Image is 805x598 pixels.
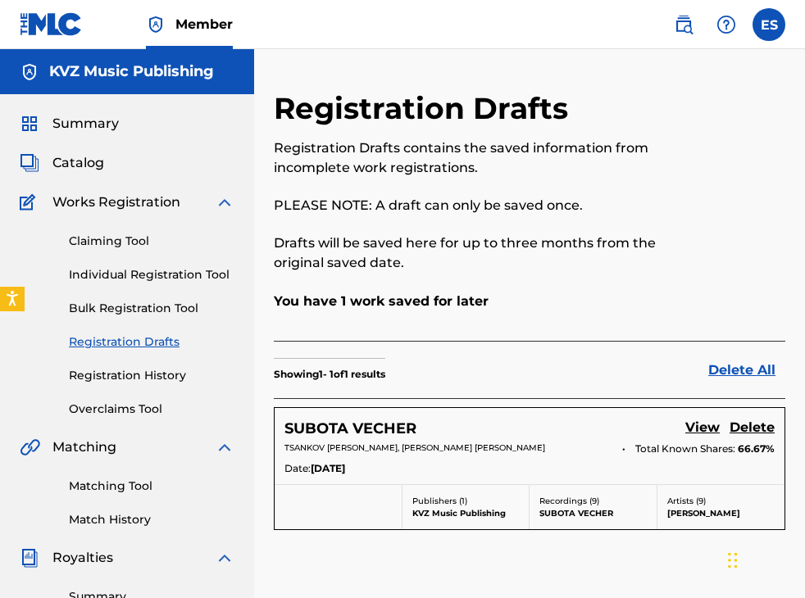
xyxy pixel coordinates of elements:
p: Drafts will be saved here for up to three months from the original saved date. [274,233,667,273]
h5: KVZ Music Publishing [49,62,214,81]
p: Publishers ( 1 ) [412,495,520,507]
img: Catalog [20,153,39,173]
a: Match History [69,511,234,528]
img: help [716,15,736,34]
span: Matching [52,437,116,457]
p: Registration Drafts contains the saved information from incomplete work registrations. [274,138,667,178]
img: expand [215,437,234,457]
span: Summary [52,114,119,134]
a: Registration Drafts [69,333,234,351]
iframe: Chat Widget [723,519,805,598]
span: Total Known Shares: [635,442,738,456]
img: expand [215,548,234,568]
a: Overclaims Tool [69,401,234,418]
img: Matching [20,437,40,457]
span: [DATE] [311,461,345,476]
span: 66.67 % [738,442,775,456]
p: [PERSON_NAME] [667,507,775,519]
span: Date: [284,461,311,476]
span: Catalog [52,153,104,173]
p: Showing 1 - 1 of 1 results [274,367,385,382]
a: Delete [730,418,775,440]
a: CatalogCatalog [20,153,104,173]
a: Public Search [667,8,700,41]
p: SUBOTA VECHER [539,507,647,519]
img: Accounts [20,62,39,82]
span: TSANKOV [PERSON_NAME], [PERSON_NAME] [PERSON_NAME] [284,442,545,453]
a: View [685,418,720,440]
p: Artists ( 9 ) [667,495,775,507]
div: User Menu [753,8,785,41]
span: Works Registration [52,193,180,212]
a: Registration History [69,367,234,384]
h2: Registration Drafts [274,90,576,127]
a: SummarySummary [20,114,119,134]
div: Плъзни [728,536,738,585]
p: KVZ Music Publishing [412,507,520,519]
span: Member [175,15,233,34]
p: You have 1 work saved for later [274,292,785,311]
img: expand [215,193,234,212]
img: Works Registration [20,193,41,212]
img: MLC Logo [20,12,83,36]
div: Джаджи за чат [723,519,805,598]
p: Recordings ( 9 ) [539,495,647,507]
a: Bulk Registration Tool [69,300,234,317]
img: Summary [20,114,39,134]
a: Individual Registration Tool [69,266,234,283]
img: search [674,15,694,34]
img: Royalties [20,548,39,568]
a: Delete All [708,360,785,380]
img: Top Rightsholder [146,15,166,34]
h5: SUBOTA VECHER [284,419,416,438]
a: Matching Tool [69,478,234,495]
iframe: Resource Center [759,373,805,505]
div: Help [710,8,743,41]
a: Claiming Tool [69,233,234,250]
span: Royalties [52,548,113,568]
p: PLEASE NOTE: A draft can only be saved once. [274,196,667,215]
